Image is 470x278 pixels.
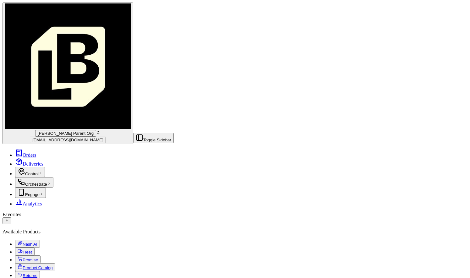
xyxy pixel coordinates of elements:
[51,88,103,100] a: 💻API Documentation
[23,273,37,278] span: Returns
[25,182,47,187] span: Orchestrate
[6,91,11,96] div: 📗
[15,152,36,158] a: Orders
[3,3,133,144] button: Pei Wei Parent Org[PERSON_NAME] Parent Org[EMAIL_ADDRESS][DOMAIN_NAME]
[23,201,42,206] span: Analytics
[15,248,35,255] button: Fleet
[18,265,53,270] a: Product Catalog
[18,258,38,262] a: Promise
[15,263,55,271] button: Product Catalog
[6,25,114,35] p: Welcome 👋
[25,192,40,197] span: Engage
[23,250,32,254] span: Fleet
[25,172,39,176] span: Control
[15,177,53,188] button: Orchestrate
[23,152,36,158] span: Orders
[38,131,94,136] span: [PERSON_NAME] Parent Org
[30,137,106,143] button: [EMAIL_ADDRESS][DOMAIN_NAME]
[16,40,113,47] input: Got a question? Start typing here...
[15,255,41,263] button: Promise
[15,240,40,248] button: Nash AI
[53,91,58,96] div: 💻
[133,133,174,143] button: Toggle Sidebar
[59,91,101,97] span: API Documentation
[107,62,114,69] button: Start new chat
[15,167,45,177] button: Control
[63,106,76,111] span: Pylon
[13,91,48,97] span: Knowledge Base
[3,212,467,217] div: Favorites
[143,138,171,142] span: Toggle Sidebar
[32,138,103,142] span: [EMAIL_ADDRESS][DOMAIN_NAME]
[15,188,46,198] button: Engage
[18,242,37,247] a: Nash AI
[3,229,467,235] div: Available Products
[15,201,42,206] a: Analytics
[23,242,37,247] span: Nash AI
[18,273,37,278] a: Returns
[23,161,43,166] span: Deliveries
[23,258,38,262] span: Promise
[6,6,19,19] img: Nash
[35,130,96,137] button: [PERSON_NAME] Parent Org
[15,161,43,166] a: Deliveries
[21,60,103,66] div: Start new chat
[18,250,32,254] a: Fleet
[44,106,76,111] a: Powered byPylon
[6,60,18,71] img: 1736555255976-a54dd68f-1ca7-489b-9aae-adbdc363a1c4
[21,66,79,71] div: We're available if you need us!
[5,3,131,129] img: Pei Wei Parent Org
[4,88,51,100] a: 📗Knowledge Base
[23,265,53,270] span: Product Catalog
